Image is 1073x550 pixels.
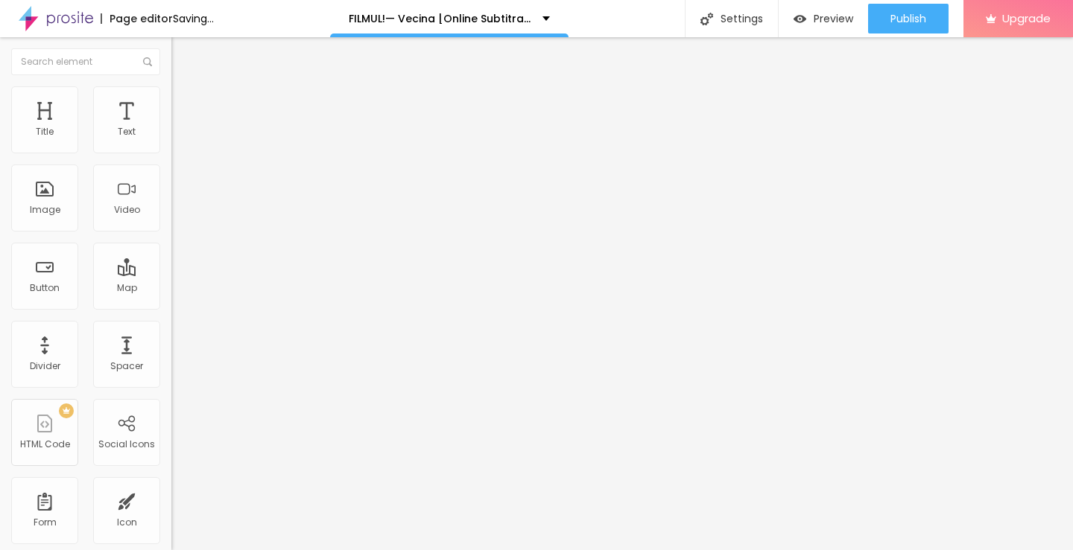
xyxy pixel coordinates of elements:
[143,57,152,66] img: Icone
[30,205,60,215] div: Image
[98,439,155,450] div: Social Icons
[779,4,868,33] button: Preview
[700,13,713,25] img: Icone
[117,283,137,293] div: Map
[110,361,143,371] div: Spacer
[794,13,806,25] img: view-1.svg
[30,283,60,293] div: Button
[814,13,853,25] span: Preview
[173,13,214,24] div: Saving...
[171,37,1073,550] iframe: Editor
[114,205,140,215] div: Video
[868,4,949,33] button: Publish
[11,48,160,75] input: Search element
[34,517,57,528] div: Form
[890,13,926,25] span: Publish
[101,13,173,24] div: Page editor
[118,127,136,137] div: Text
[117,517,137,528] div: Icon
[30,361,60,371] div: Divider
[36,127,54,137] div: Title
[1002,12,1051,25] span: Upgrade
[20,439,70,450] div: HTML Code
[349,13,531,24] p: FILMUL!— Vecina [Online Subtitrat Română HD]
